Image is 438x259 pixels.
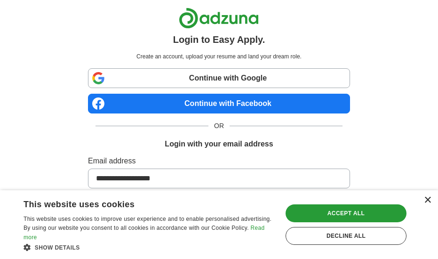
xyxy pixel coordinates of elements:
div: Accept all [286,204,406,222]
a: Continue with Google [88,68,350,88]
span: This website uses cookies to improve user experience and to enable personalised advertising. By u... [24,216,271,232]
div: This website uses cookies [24,196,251,210]
div: Show details [24,243,275,252]
a: Continue with Facebook [88,94,350,113]
h1: Login to Easy Apply. [173,32,265,47]
p: Create an account, upload your resume and land your dream role. [90,52,348,61]
img: Adzuna logo [179,8,259,29]
div: Decline all [286,227,406,245]
label: Email address [88,155,350,167]
span: OR [208,121,230,131]
h1: Login with your email address [165,138,273,150]
div: Close [424,197,431,204]
span: Show details [35,244,80,251]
